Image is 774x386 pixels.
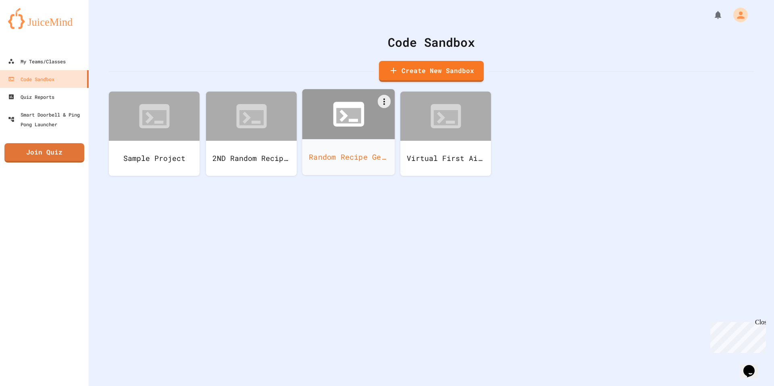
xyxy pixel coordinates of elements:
[302,139,395,175] div: Random Recipe Generator
[707,319,766,353] iframe: chat widget
[206,92,297,176] a: 2ND Random Recipe Generator
[8,92,54,102] div: Quiz Reports
[8,56,66,66] div: My Teams/Classes
[8,110,85,129] div: Smart Doorbell & Ping Pong Launcher
[302,89,395,175] a: Random Recipe Generator
[400,92,491,176] a: Virtual First Aid Coach
[8,74,54,84] div: Code Sandbox
[109,33,754,51] div: Code Sandbox
[400,141,491,176] div: Virtual First Aid Coach
[3,3,56,51] div: Chat with us now!Close
[740,354,766,378] iframe: chat widget
[4,143,84,163] a: Join Quiz
[8,8,81,29] img: logo-orange.svg
[109,92,200,176] a: Sample Project
[206,141,297,176] div: 2ND Random Recipe Generator
[109,141,200,176] div: Sample Project
[698,8,725,22] div: My Notifications
[379,61,484,82] a: Create New Sandbox
[725,6,750,24] div: My Account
